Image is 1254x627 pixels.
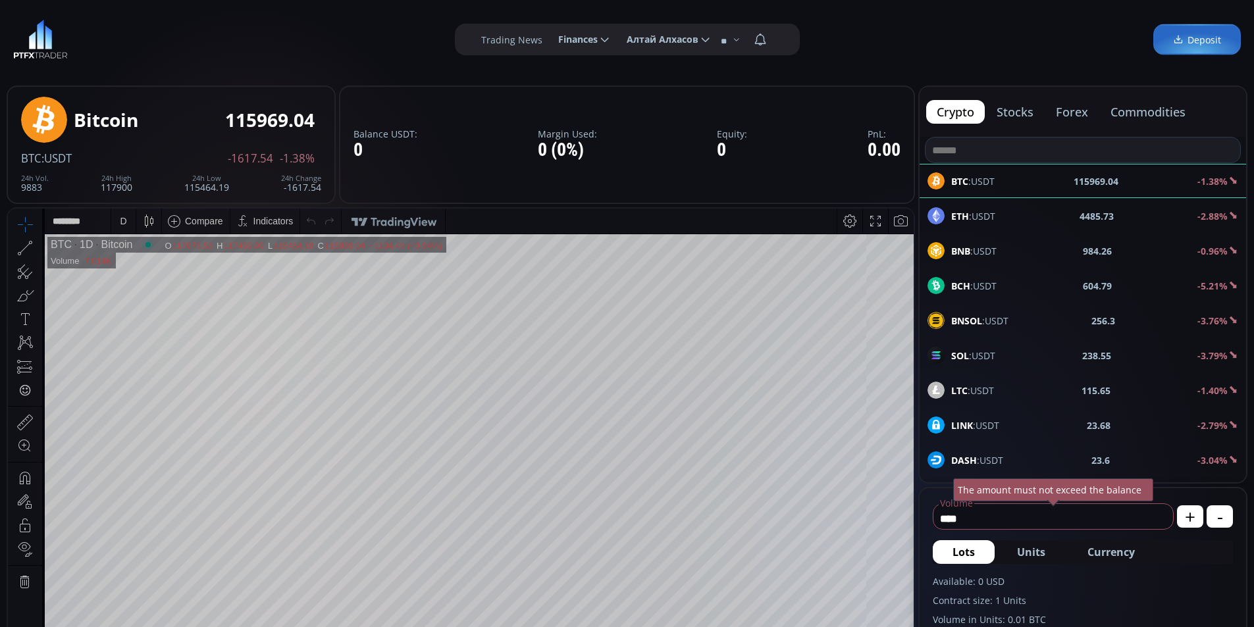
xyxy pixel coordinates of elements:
[280,153,315,164] span: -1.38%
[1173,33,1221,47] span: Deposit
[951,453,1003,467] span: :USDT
[538,129,597,139] label: Margin Used:
[1068,540,1155,564] button: Currency
[951,454,977,466] b: DASH
[756,577,819,588] span: 16:35:51 (UTC)
[74,110,138,130] div: Bitcoin
[951,314,1008,328] span: :USDT
[953,544,975,560] span: Lots
[228,153,273,164] span: -1617.54
[157,32,164,42] div: O
[1100,100,1196,124] button: commodities
[951,279,997,293] span: :USDT
[134,30,146,42] div: Market open
[549,26,598,53] span: Finances
[1087,418,1110,432] b: 23.68
[1207,505,1233,528] button: -
[481,33,542,47] label: Trading News
[165,32,205,42] div: 117073.53
[47,577,57,588] div: 5y
[951,384,994,397] span: :USDT
[43,47,71,57] div: Volume
[353,129,417,139] label: Balance USDT:
[1082,384,1110,397] b: 115.65
[43,30,64,42] div: BTC
[953,478,1153,501] div: The amount must not exceed the balance
[21,174,49,192] div: 9883
[538,140,597,161] div: 0 (0%)
[717,140,747,161] div: 0
[986,100,1044,124] button: stocks
[1197,419,1228,432] b: -2.79%
[209,32,215,42] div: H
[130,577,140,588] div: 5d
[30,539,36,557] div: Hide Drawings Toolbar
[361,32,434,42] div: −1104.49 (−0.94%)
[260,32,265,42] div: L
[1177,505,1203,528] button: +
[1083,279,1112,293] b: 604.79
[86,577,98,588] div: 3m
[717,129,747,139] label: Equity:
[1197,454,1228,466] b: -3.04%
[951,418,999,432] span: :USDT
[1197,384,1228,397] b: -1.40%
[951,349,969,362] b: SOL
[859,577,872,588] div: log
[281,174,321,182] div: 24h Change
[1091,314,1115,328] b: 256.3
[933,613,1233,626] label: Volume in Units: 0.01 BTC
[951,384,968,397] b: LTC
[12,176,22,188] div: 
[1087,544,1135,560] span: Currency
[13,20,68,59] img: LOGO
[21,151,41,166] span: BTC
[951,245,970,257] b: BNB
[951,280,970,292] b: BCH
[149,577,159,588] div: 1d
[64,30,85,42] div: 1D
[85,30,124,42] div: Bitcoin
[317,32,357,42] div: 115969.04
[1197,314,1228,327] b: -3.76%
[854,570,876,595] div: Toggle Log Scale
[951,314,982,327] b: BNSOL
[176,570,197,595] div: Go to
[1082,349,1111,363] b: 238.55
[41,151,72,166] span: :USDT
[951,209,995,223] span: :USDT
[881,577,899,588] div: auto
[184,174,229,192] div: 115464.19
[265,32,305,42] div: 115464.19
[926,100,985,124] button: crypto
[1083,244,1112,258] b: 984.26
[1197,210,1228,222] b: -2.88%
[184,174,229,182] div: 24h Low
[951,210,969,222] b: ETH
[951,244,997,258] span: :USDT
[353,140,417,161] div: 0
[107,577,120,588] div: 1m
[1197,280,1228,292] b: -5.21%
[868,129,901,139] label: PnL:
[1091,453,1110,467] b: 23.6
[868,140,901,161] div: 0.00
[225,110,315,130] div: 115969.04
[1153,24,1241,55] a: Deposit
[1045,100,1099,124] button: forex
[836,570,854,595] div: Toggle Percentage
[1197,349,1228,362] b: -3.79%
[1080,209,1114,223] b: 4485.73
[933,540,995,564] button: Lots
[66,577,76,588] div: 1y
[997,540,1065,564] button: Units
[101,174,132,192] div: 117900
[101,174,132,182] div: 24h High
[1197,245,1228,257] b: -0.96%
[933,574,1233,588] label: Available: 0 USD
[76,47,103,57] div: 7.014K
[112,7,118,18] div: D
[281,174,321,192] div: -1617.54
[876,570,903,595] div: Toggle Auto Scale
